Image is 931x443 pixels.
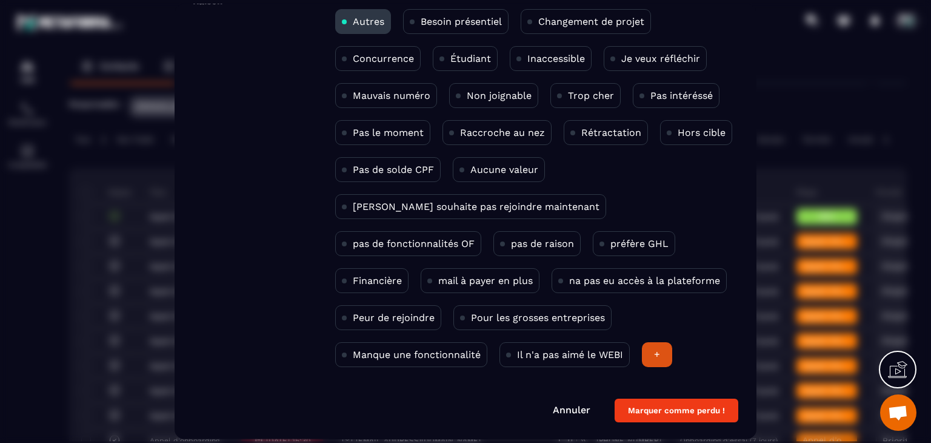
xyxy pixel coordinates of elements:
p: Manque une fonctionnalité [353,350,481,361]
p: Financière [353,276,402,287]
div: + [642,343,672,368]
p: Besoin présentiel [421,16,502,28]
p: Il n'a pas aimé le WEBI [517,350,623,361]
p: Raccroche au nez [460,127,545,139]
button: Marquer comme perdu ! [615,399,738,423]
p: Mauvais numéro [353,90,430,102]
p: Inaccessible [527,53,585,65]
p: Autres [353,16,384,28]
p: Hors cible [678,127,726,139]
p: Pas le moment [353,127,424,139]
p: pas de raison [511,238,574,250]
p: Peur de rejoindre [353,313,435,324]
p: préfère GHL [610,238,669,250]
a: Annuler [553,405,590,416]
p: Pas intéréssé [650,90,713,102]
p: Je veux réfléchir [621,53,700,65]
p: Rétractation [581,127,641,139]
p: [PERSON_NAME] souhaite pas rejoindre maintenant [353,201,599,213]
p: Non joignable [467,90,532,102]
p: Pas de solde CPF [353,164,434,176]
p: Aucune valeur [470,164,538,176]
p: Changement de projet [538,16,644,28]
p: Étudiant [450,53,491,65]
div: Ouvrir le chat [880,394,916,431]
p: Concurrence [353,53,414,65]
p: pas de fonctionnalités OF [353,238,475,250]
p: Trop cher [568,90,614,102]
p: mail à payer en plus [438,276,533,287]
p: Pour les grosses entreprises [471,313,605,324]
p: na pas eu accès à la plateforme [569,276,720,287]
